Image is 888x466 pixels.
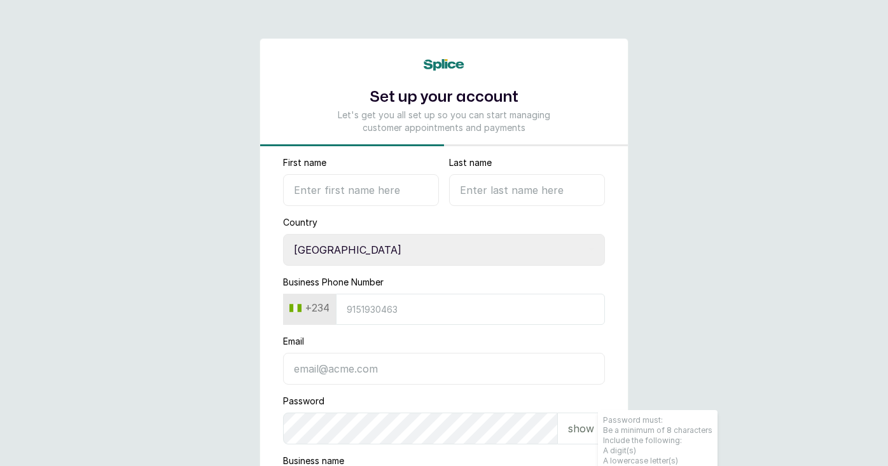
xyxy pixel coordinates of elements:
[603,446,712,456] li: A digit(s)
[568,421,594,436] p: show
[283,335,304,348] label: Email
[284,298,335,318] button: +234
[449,156,492,169] label: Last name
[283,156,326,169] label: First name
[603,456,712,466] li: A lowercase letter(s)
[331,109,557,134] p: Let's get you all set up so you can start managing customer appointments and payments
[283,276,384,289] label: Business Phone Number
[283,395,324,408] label: Password
[336,294,605,325] input: 9151930463
[283,353,605,385] input: email@acme.com
[449,174,605,206] input: Enter last name here
[283,216,317,229] label: Country
[283,174,439,206] input: Enter first name here
[331,86,557,109] h1: Set up your account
